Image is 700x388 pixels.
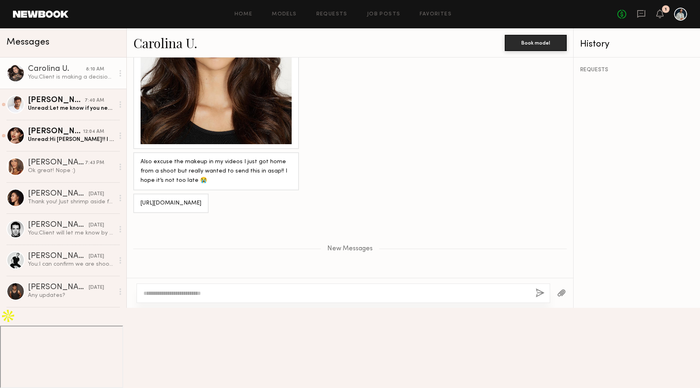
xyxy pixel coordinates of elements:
a: Book model [505,39,567,46]
div: Unread: Let me know if you need any more information. Please tell me if I should block [DATE] and... [28,104,114,112]
div: Ok great! Nope :) [28,167,114,175]
div: [PERSON_NAME] [28,96,85,104]
div: Unread: Hi [PERSON_NAME]!! I am so sorry i didn’t get a notification for this so i am just seeing... [28,136,114,143]
a: Favorites [420,12,452,17]
div: Thank you! Just shrimp aside from that I'm easy [28,198,114,206]
div: You: Client is making a decision [DATE], sending this over to them now, thank you! [28,73,114,81]
div: [DATE] [89,190,104,198]
div: Carolina U. [28,65,86,73]
div: [PERSON_NAME] [28,252,89,260]
div: 7:40 AM [85,97,104,104]
a: Carolina U. [133,34,197,51]
div: [DATE] [89,253,104,260]
div: [PERSON_NAME] [28,159,85,167]
div: Also excuse the makeup in my videos I just got home from a shoot but really wanted to send this i... [141,158,292,185]
a: Models [272,12,297,17]
a: Job Posts [367,12,401,17]
div: Any updates? [28,292,114,299]
div: 8:10 AM [86,66,104,73]
div: 12:04 AM [83,128,104,136]
a: Requests [316,12,348,17]
div: [DATE] [89,284,104,292]
span: Messages [6,38,49,47]
div: [PERSON_NAME] [28,221,89,229]
div: You: Client will let me know by morning times. [28,229,114,237]
div: 7:43 PM [85,159,104,167]
div: [PERSON_NAME] [28,190,89,198]
button: Book model [505,35,567,51]
div: REQUESTS [580,67,694,73]
div: [PERSON_NAME] [28,284,89,292]
span: New Messages [327,245,373,252]
div: [PERSON_NAME] [28,128,83,136]
div: [DATE] [89,222,104,229]
div: [URL][DOMAIN_NAME] [141,199,201,208]
div: You: I can confirm we are shooting that day. Will book you asap. [28,260,114,268]
a: Home [235,12,253,17]
div: History [580,40,694,49]
div: 1 [665,7,667,12]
